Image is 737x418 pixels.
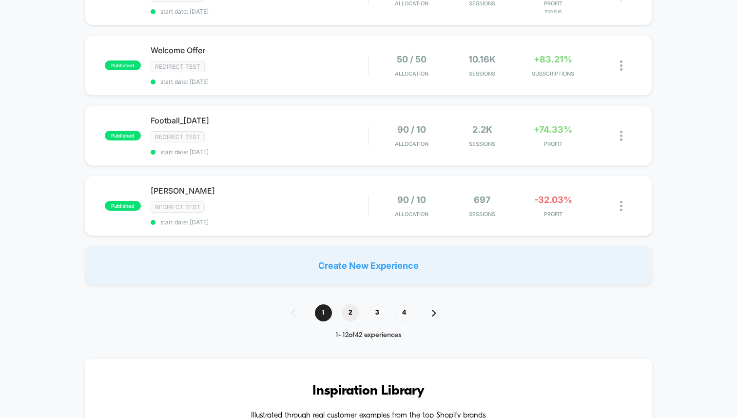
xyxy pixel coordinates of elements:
span: 90 / 10 [397,195,426,205]
div: 1 - 12 of 42 experiences [281,331,456,339]
span: +83.21% [534,54,572,64]
span: SUBSCRIPTIONS [520,70,586,77]
span: Redirect Test [151,201,205,213]
span: Football_[DATE] [151,116,368,125]
span: -32.03% [534,195,572,205]
span: start date: [DATE] [151,148,368,156]
span: 90 / 10 [397,124,426,135]
span: Welcome Offer [151,45,368,55]
span: 1 [315,304,332,321]
span: 50 / 50 [397,54,427,64]
span: +74.33% [534,124,572,135]
h3: Inspiration Library [114,383,623,399]
img: close [620,131,622,141]
span: published [105,131,141,140]
span: Redirect Test [151,61,205,72]
span: Allocation [395,211,428,218]
span: 2 [342,304,359,321]
span: published [105,201,141,211]
img: close [620,201,622,211]
img: pagination forward [432,310,436,317]
span: published [105,60,141,70]
span: [PERSON_NAME] [151,186,368,196]
span: 697 [474,195,490,205]
img: close [620,60,622,71]
span: 3 [368,304,386,321]
span: Sessions [449,211,515,218]
span: 10.16k [468,54,496,64]
span: PROFIT [520,211,586,218]
span: 2.2k [472,124,492,135]
span: Allocation [395,140,428,147]
span: Allocation [395,70,428,77]
span: start date: [DATE] [151,78,368,85]
span: start date: [DATE] [151,8,368,15]
span: 4 [395,304,412,321]
span: Sessions [449,140,515,147]
span: Redirect Test [151,131,205,142]
span: PROFIT [520,140,586,147]
span: Sessions [449,70,515,77]
span: start date: [DATE] [151,219,368,226]
span: for Sub [520,9,586,14]
div: Create New Experience [85,246,652,285]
